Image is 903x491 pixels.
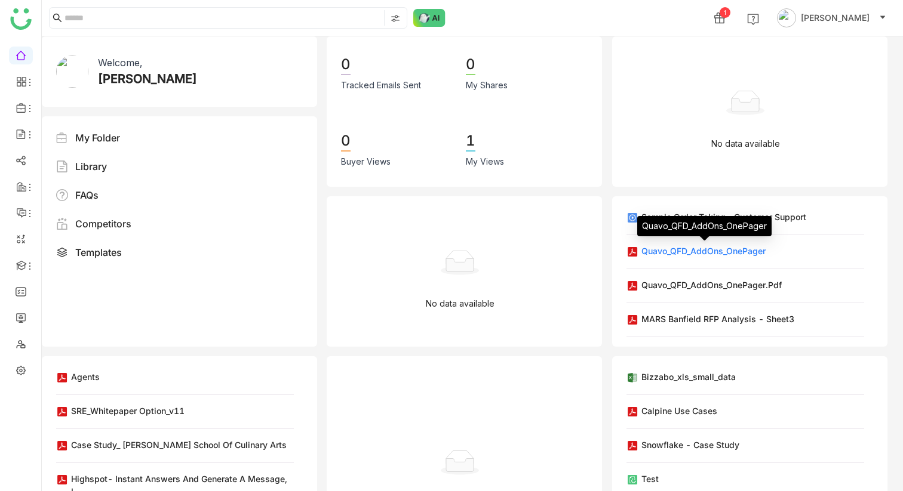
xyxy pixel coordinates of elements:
img: search-type.svg [391,14,400,23]
div: MARS Banfield RFP Analysis - Sheet3 [641,313,794,325]
div: My Folder [75,131,120,145]
img: 61307121755ca5673e314e4d [56,55,88,88]
div: Tracked Emails Sent [341,79,421,92]
span: [PERSON_NAME] [801,11,870,24]
div: [PERSON_NAME] [98,70,197,88]
div: Buyer Views [341,155,391,168]
div: Sample Order Taking _ Customer Support [GEOGRAPHIC_DATA] [641,211,864,236]
p: No data available [426,297,494,310]
div: Calpine Use Cases [641,404,717,417]
img: ask-buddy-normal.svg [413,9,446,27]
div: My Views [466,155,504,168]
div: 0 [341,55,351,75]
div: Quavo_QFD_AddOns_OnePager.pdf [641,279,782,291]
img: avatar [777,8,796,27]
div: Quavo_QFD_AddOns_OnePager [637,216,772,236]
div: 0 [466,55,475,75]
div: My Shares [466,79,508,92]
div: Competitors [75,217,131,231]
div: FAQs [75,188,99,202]
div: Library [75,159,107,174]
img: logo [10,8,32,30]
div: Welcome, [98,55,142,70]
div: Agents [71,370,100,383]
div: Bizzabo_xls_small_data [641,370,736,383]
div: Test [641,473,659,485]
div: Quavo_QFD_AddOns_OnePager [641,245,766,257]
div: Case Study_ [PERSON_NAME] School of Culinary Arts [71,438,287,451]
div: SRE_Whitepaper option_v11 [71,404,185,417]
div: Snowflake - Case Study [641,438,739,451]
button: [PERSON_NAME] [775,8,889,27]
p: No data available [711,137,780,150]
div: 1 [466,131,475,152]
div: 0 [341,131,351,152]
div: 1 [720,7,730,18]
img: help.svg [747,13,759,25]
div: Templates [75,245,122,260]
